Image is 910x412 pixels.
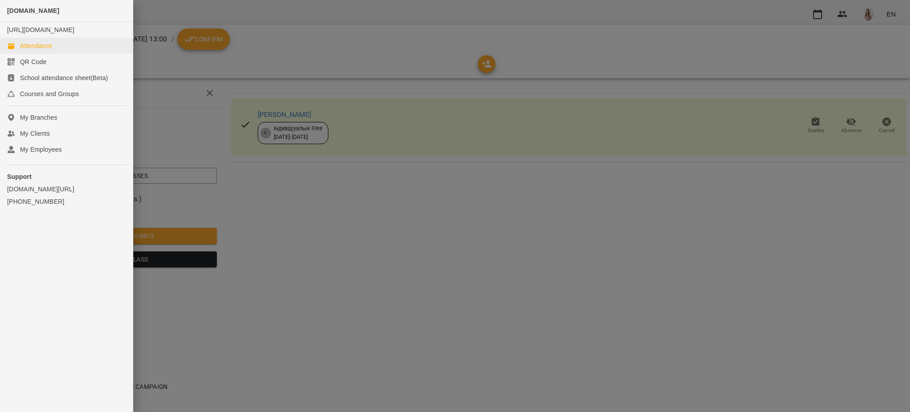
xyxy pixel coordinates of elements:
div: My Employees [20,145,62,154]
div: School attendance sheet(Beta) [20,73,108,82]
a: [PHONE_NUMBER] [7,197,126,206]
span: [DOMAIN_NAME] [7,7,60,14]
div: My Branches [20,113,57,122]
a: [URL][DOMAIN_NAME] [7,26,74,33]
p: Support [7,172,126,181]
div: QR Code [20,57,47,66]
a: [DOMAIN_NAME][URL] [7,185,126,194]
div: Courses and Groups [20,89,79,98]
div: Attendance [20,41,52,50]
div: My Clients [20,129,50,138]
